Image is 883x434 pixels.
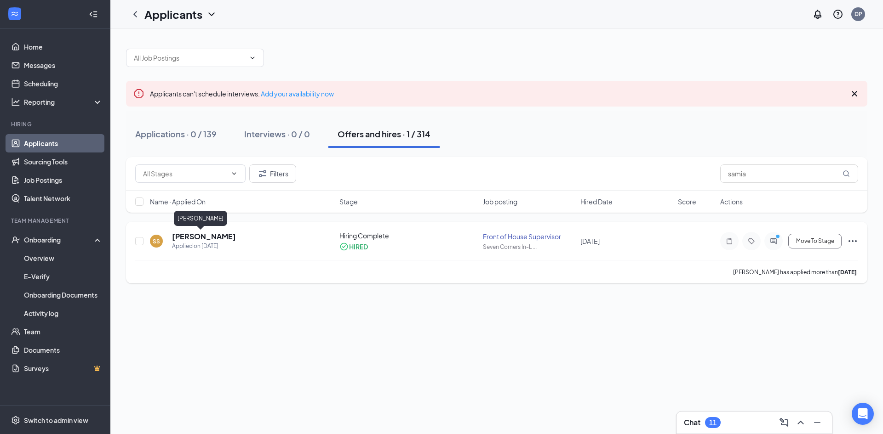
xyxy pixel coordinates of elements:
[24,189,103,208] a: Talent Network
[244,128,310,140] div: Interviews · 0 / 0
[338,128,430,140] div: Offers and hires · 1 / 314
[339,197,358,206] span: Stage
[483,243,575,251] div: Seven Corners In-L ...
[849,88,860,99] svg: Cross
[24,322,103,341] a: Team
[812,9,823,20] svg: Notifications
[24,304,103,322] a: Activity log
[788,234,842,248] button: Move To Stage
[153,237,160,245] div: SS
[779,417,790,428] svg: ComposeMessage
[130,9,141,20] svg: ChevronLeft
[11,416,20,425] svg: Settings
[847,236,858,247] svg: Ellipses
[810,415,825,430] button: Minimize
[580,197,613,206] span: Hired Date
[838,269,857,276] b: [DATE]
[24,74,103,93] a: Scheduling
[24,416,88,425] div: Switch to admin view
[150,197,206,206] span: Name · Applied On
[580,237,600,245] span: [DATE]
[339,231,477,240] div: Hiring Complete
[746,237,757,245] svg: Tag
[24,152,103,171] a: Sourcing Tools
[24,267,103,286] a: E-Verify
[684,417,700,428] h3: Chat
[678,197,696,206] span: Score
[24,171,103,189] a: Job Postings
[172,242,236,251] div: Applied on [DATE]
[249,54,256,62] svg: ChevronDown
[134,53,245,63] input: All Job Postings
[172,231,236,242] h5: [PERSON_NAME]
[24,97,103,107] div: Reporting
[11,120,101,128] div: Hiring
[150,90,334,98] span: Applicants can't schedule interviews.
[852,403,874,425] div: Open Intercom Messenger
[11,97,20,107] svg: Analysis
[724,237,735,245] svg: Note
[10,9,19,18] svg: WorkstreamLogo
[24,249,103,267] a: Overview
[11,235,20,244] svg: UserCheck
[133,88,144,99] svg: Error
[174,211,227,226] div: [PERSON_NAME]
[720,197,743,206] span: Actions
[143,169,227,179] input: All Stages
[24,359,103,378] a: SurveysCrown
[24,286,103,304] a: Onboarding Documents
[774,234,785,241] svg: PrimaryDot
[843,170,850,177] svg: MagnifyingGlass
[812,417,823,428] svg: Minimize
[795,417,806,428] svg: ChevronUp
[24,56,103,74] a: Messages
[733,268,858,276] p: [PERSON_NAME] has applied more than .
[777,415,791,430] button: ComposeMessage
[349,242,368,251] div: HIRED
[89,10,98,19] svg: Collapse
[709,419,717,427] div: 11
[793,415,808,430] button: ChevronUp
[796,238,834,244] span: Move To Stage
[832,9,843,20] svg: QuestionInfo
[230,170,238,177] svg: ChevronDown
[483,197,517,206] span: Job posting
[11,217,101,225] div: Team Management
[144,6,202,22] h1: Applicants
[24,235,95,244] div: Onboarding
[135,128,217,140] div: Applications · 0 / 139
[339,242,349,251] svg: CheckmarkCircle
[24,38,103,56] a: Home
[261,90,334,98] a: Add your availability now
[206,9,217,20] svg: ChevronDown
[768,237,779,245] svg: ActiveChat
[249,164,296,183] button: Filter Filters
[24,341,103,359] a: Documents
[483,232,575,241] div: Front of House Supervisor
[257,168,268,179] svg: Filter
[24,134,103,152] a: Applicants
[854,10,862,18] div: DP
[720,164,858,183] input: Search in offers and hires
